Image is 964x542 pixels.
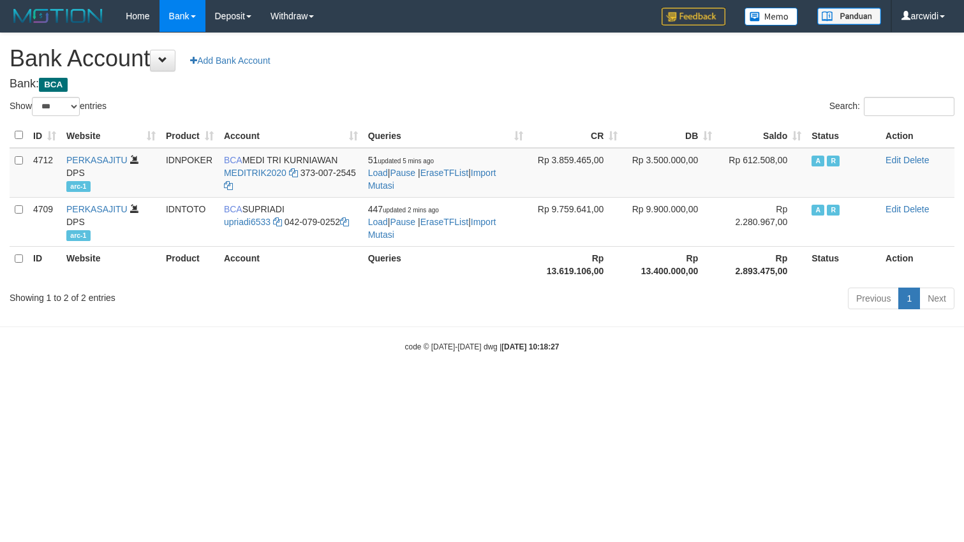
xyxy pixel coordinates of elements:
th: Rp 2.893.475,00 [717,246,806,282]
h4: Bank: [10,78,954,91]
img: Button%20Memo.svg [745,8,798,26]
a: Import Mutasi [368,217,496,240]
a: Import Mutasi [368,168,496,191]
select: Showentries [32,97,80,116]
span: BCA [224,204,242,214]
span: 447 [368,204,439,214]
span: arc-1 [66,230,91,241]
a: Copy 3730072545 to clipboard [224,180,233,191]
th: Product: activate to sort column ascending [161,123,219,148]
a: Edit [886,155,901,165]
th: Action [880,246,954,282]
span: | | | [368,155,496,191]
strong: [DATE] 10:18:27 [501,342,559,351]
a: upriadi6533 [224,217,271,227]
th: Saldo: activate to sort column ascending [717,123,806,148]
td: 4709 [28,197,61,246]
td: Rp 3.500.000,00 [623,148,717,198]
a: Add Bank Account [182,50,278,71]
a: MEDITRIK2020 [224,168,286,178]
td: DPS [61,148,161,198]
td: IDNTOTO [161,197,219,246]
th: Product [161,246,219,282]
a: PERKASAJITU [66,204,128,214]
small: code © [DATE]-[DATE] dwg | [405,342,560,351]
th: Action [880,123,954,148]
div: Showing 1 to 2 of 2 entries [10,286,392,304]
a: 1 [898,288,920,309]
a: PERKASAJITU [66,155,128,165]
span: BCA [224,155,242,165]
th: DB: activate to sort column ascending [623,123,717,148]
a: Copy 0420790252 to clipboard [340,217,349,227]
th: ID: activate to sort column ascending [28,123,61,148]
a: Previous [848,288,899,309]
td: Rp 9.900.000,00 [623,197,717,246]
span: updated 2 mins ago [383,207,439,214]
a: Delete [903,204,929,214]
a: Delete [903,155,929,165]
span: BCA [39,78,68,92]
td: Rp 612.508,00 [717,148,806,198]
td: MEDI TRI KURNIAWAN 373-007-2545 [219,148,363,198]
a: Pause [390,168,415,178]
th: Rp 13.619.106,00 [528,246,623,282]
th: ID [28,246,61,282]
a: Copy upriadi6533 to clipboard [273,217,282,227]
img: MOTION_logo.png [10,6,107,26]
a: EraseTFList [420,217,468,227]
a: Edit [886,204,901,214]
h1: Bank Account [10,46,954,71]
th: Account: activate to sort column ascending [219,123,363,148]
th: Website [61,246,161,282]
a: Load [368,168,388,178]
th: Queries: activate to sort column ascending [363,123,529,148]
label: Show entries [10,97,107,116]
span: Active [812,205,824,216]
th: Status [806,246,880,282]
img: Feedback.jpg [662,8,725,26]
td: Rp 9.759.641,00 [528,197,623,246]
input: Search: [864,97,954,116]
th: Rp 13.400.000,00 [623,246,717,282]
span: Active [812,156,824,166]
img: panduan.png [817,8,881,25]
td: SUPRIADI 042-079-0252 [219,197,363,246]
th: CR: activate to sort column ascending [528,123,623,148]
th: Status [806,123,880,148]
span: updated 5 mins ago [378,157,434,165]
a: Next [919,288,954,309]
th: Account [219,246,363,282]
a: Copy MEDITRIK2020 to clipboard [289,168,298,178]
span: | | | [368,204,496,240]
span: Running [827,205,840,216]
span: Running [827,156,840,166]
td: DPS [61,197,161,246]
th: Website: activate to sort column ascending [61,123,161,148]
a: Pause [390,217,415,227]
td: 4712 [28,148,61,198]
a: Load [368,217,388,227]
th: Queries [363,246,529,282]
td: Rp 3.859.465,00 [528,148,623,198]
a: EraseTFList [420,168,468,178]
label: Search: [829,97,954,116]
span: 51 [368,155,434,165]
td: IDNPOKER [161,148,219,198]
span: arc-1 [66,181,91,192]
td: Rp 2.280.967,00 [717,197,806,246]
